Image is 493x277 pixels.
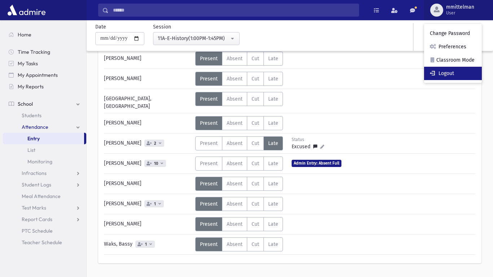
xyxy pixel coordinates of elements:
[3,29,86,40] a: Home
[95,23,106,31] label: Date
[100,116,195,130] div: [PERSON_NAME]
[292,136,324,143] div: Status
[268,241,278,247] span: Late
[292,143,313,150] span: Excused
[18,49,50,55] span: Time Tracking
[100,92,195,110] div: [GEOGRAPHIC_DATA], [GEOGRAPHIC_DATA]
[3,69,86,81] a: My Appointments
[227,241,243,247] span: Absent
[424,40,482,53] a: Preferences
[100,157,195,171] div: [PERSON_NAME]
[195,116,283,130] div: AttTypes
[3,156,86,167] a: Monitoring
[268,181,278,187] span: Late
[18,60,38,67] span: My Tasks
[424,27,482,40] a: Change Password
[195,177,283,191] div: AttTypes
[22,112,42,119] span: Students
[292,160,341,167] span: Admin Entry: Absent Full
[3,167,86,179] a: Infractions
[100,197,195,211] div: [PERSON_NAME]
[200,140,218,146] span: Present
[252,161,259,167] span: Cut
[3,144,86,156] a: List
[227,201,243,207] span: Absent
[195,52,283,66] div: AttTypes
[27,158,52,165] span: Monitoring
[268,161,278,167] span: Late
[200,221,218,227] span: Present
[200,241,218,247] span: Present
[252,96,259,102] span: Cut
[158,35,229,42] div: 11A-E-History(1:00PM-1:45PM)
[200,120,218,126] span: Present
[200,56,218,62] span: Present
[195,72,283,86] div: AttTypes
[22,216,52,223] span: Report Cards
[3,190,86,202] a: Meal Attendance
[22,205,46,211] span: Test Marks
[153,32,240,45] button: 11A-E-History(1:00PM-1:45PM)
[18,31,31,38] span: Home
[3,121,86,133] a: Attendance
[195,136,283,150] div: AttTypes
[446,10,474,16] span: User
[227,76,243,82] span: Absent
[227,161,243,167] span: Absent
[3,133,84,144] a: Entry
[195,217,283,231] div: AttTypes
[153,202,157,206] span: 1
[252,221,259,227] span: Cut
[27,135,40,142] span: Entry
[227,181,243,187] span: Absent
[3,179,86,190] a: Student Logs
[153,23,171,31] label: Session
[424,67,482,80] a: Logout
[227,120,243,126] span: Absent
[268,201,278,207] span: Late
[200,76,218,82] span: Present
[268,76,278,82] span: Late
[109,4,359,17] input: Search
[227,221,243,227] span: Absent
[252,76,259,82] span: Cut
[3,81,86,92] a: My Reports
[22,239,62,246] span: Teacher Schedule
[3,58,86,69] a: My Tasks
[22,124,48,130] span: Attendance
[27,147,35,153] span: List
[268,221,278,227] span: Late
[22,181,51,188] span: Student Logs
[424,53,482,67] a: Classroom Mode
[252,120,259,126] span: Cut
[268,140,278,146] span: Late
[100,52,195,66] div: [PERSON_NAME]
[3,237,86,248] a: Teacher Schedule
[22,193,61,199] span: Meal Attendance
[227,56,243,62] span: Absent
[22,170,47,176] span: Infractions
[252,140,259,146] span: Cut
[268,56,278,62] span: Late
[252,201,259,207] span: Cut
[100,177,195,191] div: [PERSON_NAME]
[3,202,86,214] a: Test Marks
[18,72,58,78] span: My Appointments
[268,96,278,102] span: Late
[200,96,218,102] span: Present
[100,217,195,231] div: [PERSON_NAME]
[153,161,160,166] span: 10
[446,4,474,10] span: mmittelman
[22,228,53,234] span: PTC Schedule
[3,46,86,58] a: Time Tracking
[252,181,259,187] span: Cut
[6,3,47,17] img: AdmirePro
[227,140,243,146] span: Absent
[252,241,259,247] span: Cut
[195,237,283,251] div: AttTypes
[3,214,86,225] a: Report Cards
[195,197,283,211] div: AttTypes
[3,110,86,121] a: Students
[3,98,86,110] a: School
[195,157,283,171] div: AttTypes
